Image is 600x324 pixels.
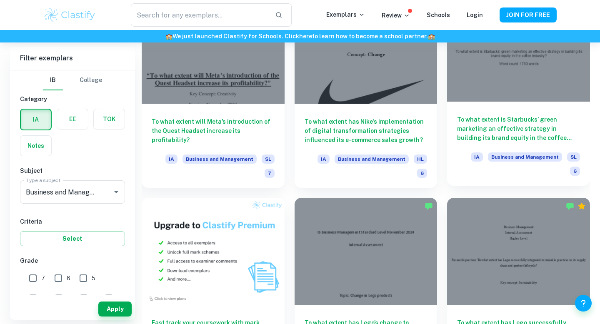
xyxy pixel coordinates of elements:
[265,169,275,178] span: 7
[567,152,580,162] span: SL
[165,33,172,40] span: 🏫
[467,12,483,18] a: Login
[425,202,433,210] img: Marked
[382,11,410,20] p: Review
[427,12,450,18] a: Schools
[488,152,562,162] span: Business and Management
[152,117,275,145] h6: To what extent will Meta’s introduction of the Quest Headset increase its profitability?
[575,295,592,312] button: Help and Feedback
[20,136,51,156] button: Notes
[20,231,125,246] button: Select
[326,10,365,19] p: Exemplars
[117,293,120,302] span: 1
[500,7,557,22] button: JOIN FOR FREE
[2,32,598,41] h6: We just launched Clastify for Schools. Click to learn how to become a school partner.
[299,33,312,40] a: here
[98,302,132,317] button: Apply
[20,256,125,265] h6: Grade
[317,155,330,164] span: IA
[570,167,580,176] span: 6
[428,33,435,40] span: 🏫
[20,166,125,175] h6: Subject
[92,293,95,302] span: 2
[457,115,580,142] h6: To what extent is Starbucks’ green marketing an effective strategy in building its brand equity i...
[577,202,586,210] div: Premium
[417,169,427,178] span: 6
[20,95,125,104] h6: Category
[57,109,88,129] button: EE
[20,217,125,226] h6: Criteria
[80,70,102,90] button: College
[182,155,257,164] span: Business and Management
[41,293,45,302] span: 4
[471,152,483,162] span: IA
[21,110,51,130] button: IA
[67,274,70,283] span: 6
[305,117,427,145] h6: To what extent has Nike's implementation of digital transformation strategies influenced its e-co...
[43,7,96,23] img: Clastify logo
[94,109,125,129] button: TOK
[566,202,574,210] img: Marked
[165,155,177,164] span: IA
[67,293,71,302] span: 3
[41,274,45,283] span: 7
[142,198,285,305] img: Thumbnail
[43,70,63,90] button: IB
[43,70,102,90] div: Filter type choice
[262,155,275,164] span: SL
[335,155,409,164] span: Business and Management
[92,274,95,283] span: 5
[414,155,427,164] span: HL
[110,186,122,198] button: Open
[131,3,268,27] input: Search for any exemplars...
[10,47,135,70] h6: Filter exemplars
[26,177,60,184] label: Type a subject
